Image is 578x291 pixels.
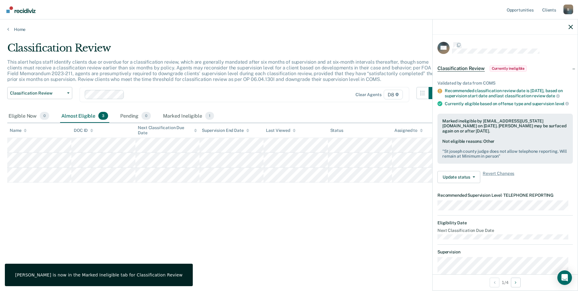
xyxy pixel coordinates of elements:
[433,59,578,78] div: Classification ReviewCurrently ineligible
[162,109,215,123] div: Marked Ineligible
[355,92,381,97] div: Clear agents
[40,112,49,120] span: 0
[266,128,295,133] div: Last Viewed
[442,139,568,159] div: Not eligible reasons: Other
[445,101,573,106] div: Currently eligible based on offense type and supervision
[442,119,568,134] div: Marked ineligible by [EMAIL_ADDRESS][US_STATE][DOMAIN_NAME] on [DATE]. [PERSON_NAME] may be surfa...
[205,112,214,120] span: 1
[563,5,573,14] button: Profile dropdown button
[60,109,109,123] div: Almost Eligible
[437,171,480,183] button: Update status
[445,88,573,99] div: Recommended classification review date is [DATE], based on supervision start date and last classi...
[555,101,569,106] span: level
[511,278,521,287] button: Next Opportunity
[437,65,485,72] span: Classification Review
[98,112,108,120] span: 3
[437,220,573,226] dt: Eligibility Date
[502,193,503,198] span: •
[437,81,573,86] div: Validated by data from COMS
[7,42,441,59] div: Classification Review
[138,125,197,135] div: Next Classification Due Date
[490,278,499,287] button: Previous Opportunity
[141,112,151,120] span: 0
[437,193,573,198] dt: Recommended Supervision Level TELEPHONE REPORTING
[433,274,578,290] div: 1 / 4
[202,128,249,133] div: Supervision End Date
[442,149,568,159] pre: " St joseph county judge does not allow telephone reporting. Will remain at Minimum in person "
[490,65,527,72] span: Currently ineligible
[483,171,514,183] span: Revert Changes
[74,128,93,133] div: DOC ID
[437,228,573,233] dt: Next Classification Due Date
[7,59,434,82] p: This alert helps staff identify clients due or overdue for a classification review, which are gen...
[10,91,65,96] span: Classification Review
[563,5,573,14] div: S
[384,90,403,99] span: D8
[437,249,573,255] dt: Supervision
[7,27,571,32] a: Home
[7,109,50,123] div: Eligible Now
[6,6,36,13] img: Recidiviz
[557,270,572,285] div: Open Intercom Messenger
[10,128,27,133] div: Name
[394,128,423,133] div: Assigned to
[330,128,343,133] div: Status
[15,272,182,278] div: [PERSON_NAME] is now in the Marked Ineligible tab for Classification Review
[119,109,152,123] div: Pending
